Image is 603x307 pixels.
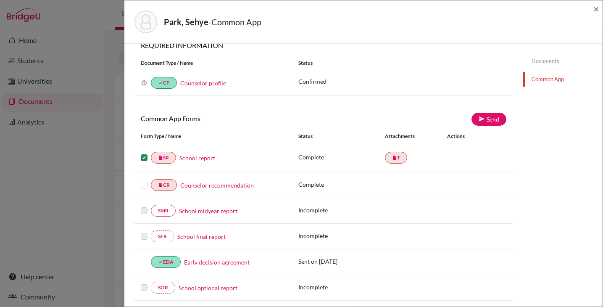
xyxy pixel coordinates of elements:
[471,113,506,126] a: Send
[158,80,163,85] i: done
[134,114,324,122] h6: Common App Forms
[523,72,603,87] a: Common App
[298,153,385,161] p: Complete
[134,41,513,49] h6: REQUIRED INFORMATION
[392,155,397,160] i: insert_drive_file
[593,3,599,15] span: ×
[298,231,385,240] p: Incomplete
[298,180,385,189] p: Complete
[151,179,177,191] a: insert_drive_fileCR
[179,206,237,215] a: School midyear report
[151,230,174,242] a: SFR
[298,77,506,86] p: Confirmed
[437,132,489,140] div: Actions
[134,59,292,67] div: Document Type / Name
[151,77,177,89] a: doneCP
[158,259,163,265] i: done
[523,54,603,69] a: Documents
[158,183,163,188] i: insert_drive_file
[179,153,215,162] a: School report
[164,17,208,27] strong: Park, Sehye
[151,152,176,164] a: insert_drive_fileSR
[385,132,437,140] div: Attachments
[180,79,226,87] a: Counselor profile
[208,17,261,27] span: - Common App
[134,132,292,140] div: Form Type / Name
[298,283,385,291] p: Incomplete
[593,4,599,14] button: Close
[151,205,176,217] a: SMR
[158,155,163,160] i: insert_drive_file
[184,258,250,267] a: Early decision agreement
[180,181,254,190] a: Counselor recommendation
[151,282,175,294] a: SOR
[298,132,385,140] div: Status
[151,256,181,268] a: doneEDA
[298,257,385,266] p: Sent on [DATE]
[177,232,226,241] a: School final report
[292,59,513,67] div: Status
[298,206,385,214] p: Incomplete
[179,283,237,292] a: School optional report
[385,152,407,164] a: insert_drive_fileT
